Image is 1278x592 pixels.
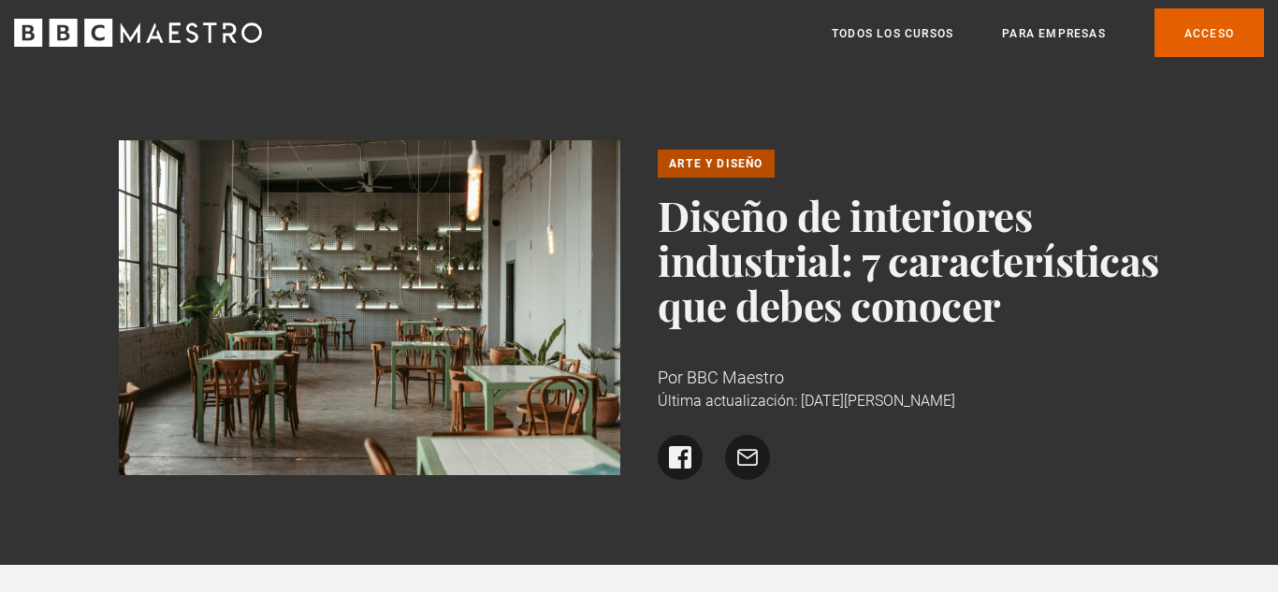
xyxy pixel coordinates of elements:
[658,187,1159,332] font: Diseño de interiores industrial: 7 características que debes conocer
[1184,27,1234,40] font: Acceso
[14,19,262,47] svg: Maestro de la BBC
[1002,27,1106,40] font: Para empresas
[832,27,953,40] font: Todos los cursos
[832,24,953,43] a: Todos los cursos
[832,8,1264,56] nav: Primario
[1155,8,1264,56] a: Acceso
[658,368,683,387] font: Por
[687,368,784,387] font: BBC Maestro
[658,392,955,410] font: Última actualización: [DATE][PERSON_NAME]
[669,157,763,170] font: Arte y diseño
[1002,24,1106,43] a: Para empresas
[658,150,775,178] a: Arte y diseño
